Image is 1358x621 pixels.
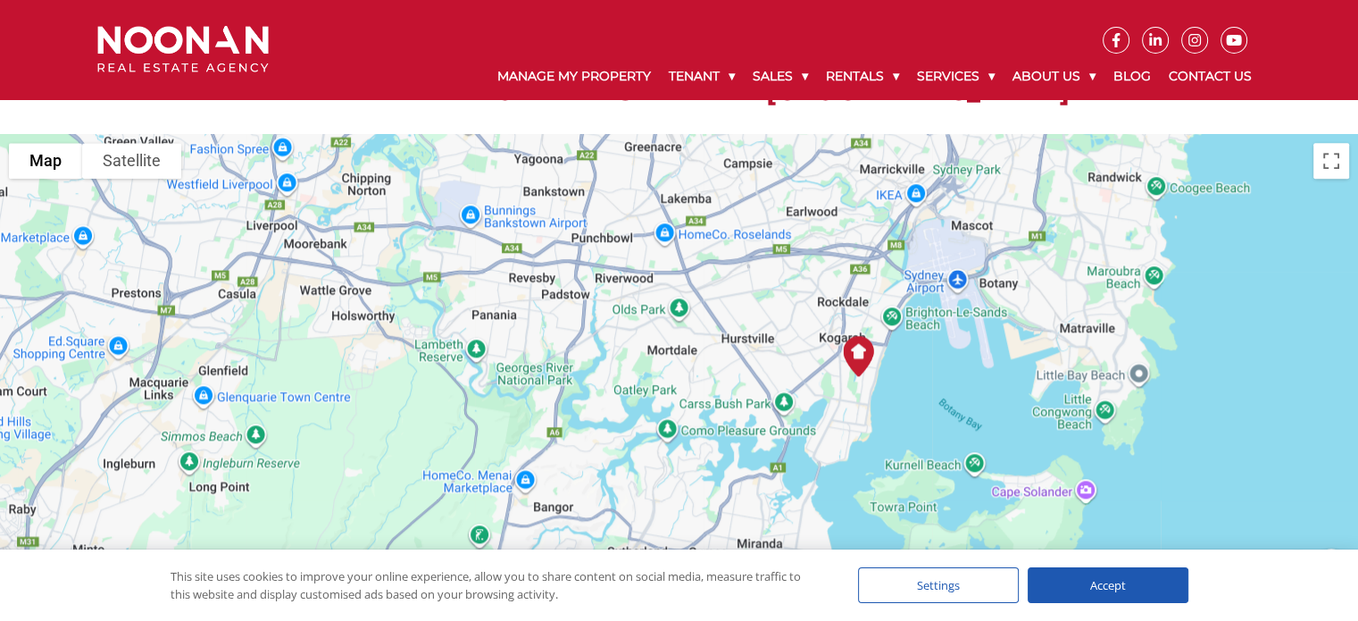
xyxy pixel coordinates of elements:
a: About Us [1004,54,1104,99]
a: Rentals [817,54,908,99]
button: Map camera controls [1313,549,1349,584]
button: Show street map [9,143,82,179]
a: Contact Us [1160,54,1261,99]
div: This site uses cookies to improve your online experience, allow you to share content on social me... [171,567,822,603]
button: Toggle fullscreen view [1313,143,1349,179]
img: Noonan Real Estate Agency [97,26,269,73]
a: Sales [744,54,817,99]
button: Show satellite imagery [82,143,181,179]
div: Settings [858,567,1019,603]
div: Accept [1028,567,1188,603]
a: Manage My Property [488,54,660,99]
a: Blog [1104,54,1160,99]
a: Tenant [660,54,744,99]
a: Services [908,54,1004,99]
